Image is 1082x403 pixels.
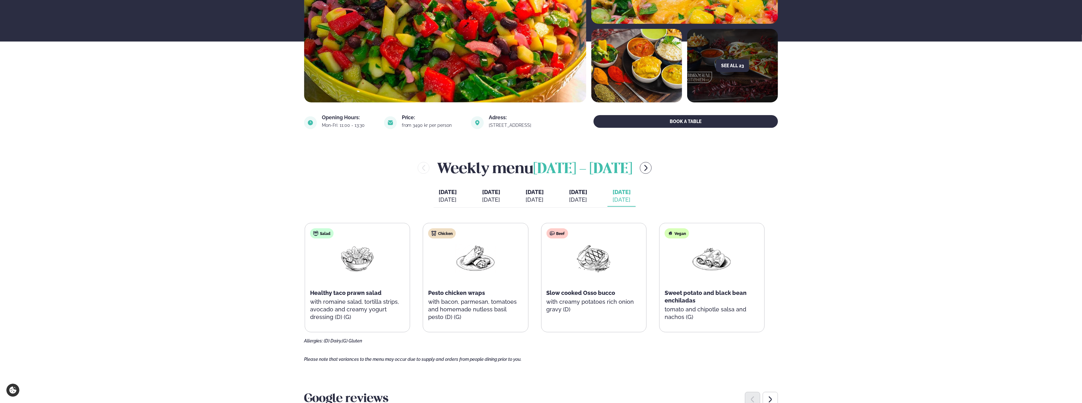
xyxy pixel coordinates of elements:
span: Allergies: [304,338,323,343]
div: [DATE] [482,196,500,204]
div: Vegan [665,228,689,238]
a: link [489,121,543,129]
button: menu-btn-left [418,162,429,174]
h2: Weekly menu [437,158,632,178]
span: Slow cooked Osso bucco [547,289,615,296]
img: Vegan.svg [668,231,673,236]
div: Opening Hours: [322,115,376,120]
div: Beef [547,228,568,238]
span: [DATE] [482,188,500,196]
img: Enchilada.png [692,244,732,273]
div: [DATE] [569,196,587,204]
img: image alt [384,116,397,129]
button: [DATE] [DATE] [434,186,462,207]
span: [DATE] [526,189,544,195]
span: (G) Gluten [342,338,362,343]
img: salad.svg [313,231,318,236]
span: [DATE] [439,189,457,195]
span: Pesto chicken wraps [428,289,485,296]
button: [DATE] [DATE] [477,186,505,207]
span: [DATE] [569,189,587,195]
img: Salad.png [337,244,378,273]
p: with romaine salad, tortilla strips, avocado and creamy yogurt dressing (D) (G) [310,298,405,321]
p: with creamy potatoes rich onion gravy (D) [547,298,641,313]
div: Mon-Fri: 11:00 - 13:30 [322,123,376,128]
div: [DATE] [613,196,631,204]
button: BOOK A TABLE [594,115,778,128]
div: Adress: [489,115,543,120]
button: [DATE] [DATE] [607,186,636,207]
p: tomato and chipotle salsa and nachos (G) [665,306,759,321]
img: chicken.svg [431,231,436,236]
div: [DATE] [439,196,457,204]
button: [DATE] [DATE] [521,186,549,207]
span: Healthy taco prawn salad [310,289,382,296]
span: [DATE] [613,189,631,195]
a: Cookie settings [6,384,19,397]
span: Sweet potato and black bean enchiladas [665,289,747,304]
button: menu-btn-right [640,162,652,174]
img: image alt [471,116,484,129]
img: Wraps.png [455,244,496,273]
div: Chicken [428,228,456,238]
div: Salad [310,228,334,238]
button: [DATE] [DATE] [564,186,592,207]
div: Price: [402,115,464,120]
button: See all 23 [716,59,749,72]
img: Beef-Meat.png [574,244,614,273]
span: (D) Dairy, [324,338,342,343]
img: image alt [591,29,682,102]
img: image alt [304,116,317,129]
div: from 3490 kr per person [402,123,464,128]
p: with bacon, parmesan, tomatoes and homemade nutless basil pesto (D) (G) [428,298,523,321]
span: Please note that variances to the menu may occur due to supply and orders from people dining prio... [304,357,521,362]
img: beef.svg [550,231,555,236]
div: [DATE] [526,196,544,204]
span: [DATE] - [DATE] [533,162,632,176]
